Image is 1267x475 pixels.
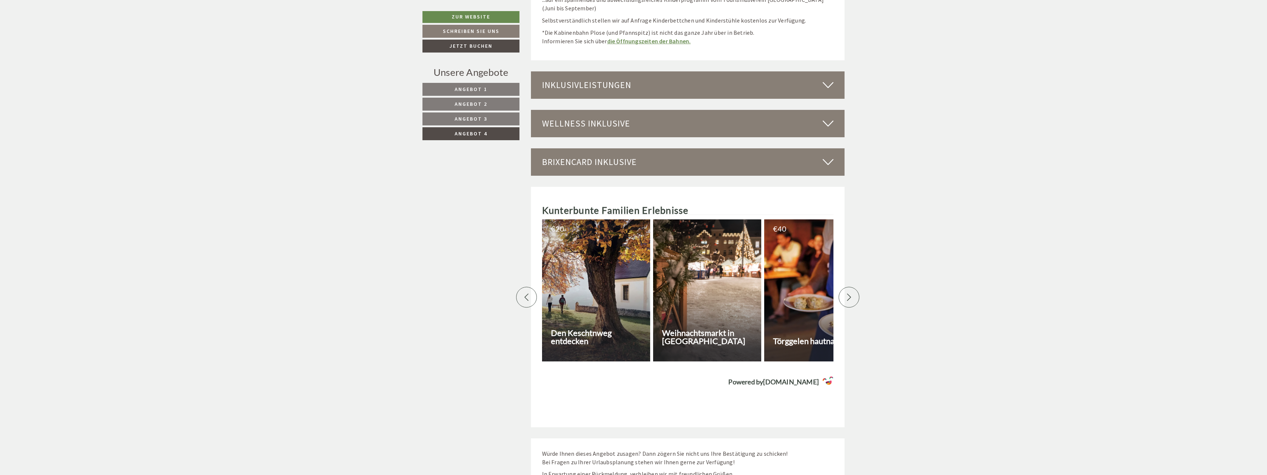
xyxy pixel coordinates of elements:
a: Jetzt buchen [422,40,519,53]
div: Mittwoch [126,6,166,18]
div: [GEOGRAPHIC_DATA] [11,22,117,28]
div: Wellness inklusive [531,110,845,137]
h3: Törggelen hautnah [773,337,870,345]
h3: Den Keschtnweg entdecken [551,329,648,345]
a: Powered by[DOMAIN_NAME] [542,376,834,387]
p: Würde Ihnen dieses Angebot zusagen? Dann zögern Sie nicht uns Ihre Bestätigung zu schicken! Bei F... [542,449,834,466]
div: Unsere Angebote [422,65,519,79]
div: Inklusivleistungen [531,71,845,99]
span: Angebot 4 [455,130,487,137]
h3: Weihnachtsmarkt in [GEOGRAPHIC_DATA] [662,329,759,345]
div: Guten Tag, wie können wir Ihnen helfen? [6,20,121,43]
div: 20 [551,225,645,232]
strong: [DOMAIN_NAME] [763,378,819,386]
button: Senden [247,195,292,208]
a: € 40Törggelen hautnah [764,219,872,361]
span: € [551,225,555,232]
small: 08:33 [11,36,117,41]
a: € 20Den Keschtnweg entdecken [542,219,650,361]
span: Angebot 1 [455,86,487,92]
div: 40 [773,225,867,232]
a: Weihnachtsmarkt in [GEOGRAPHIC_DATA] [653,219,761,361]
div: BrixenCard inklusive [531,148,845,176]
a: die Öffnungszeiten der Bahnen. [607,37,691,45]
p: *Die Kabinenbahn Plose (und Pfannspitz) ist nicht das ganze Jahr über in Betrieb. Informieren Sie... [542,28,834,46]
a: Schreiben Sie uns [422,25,519,38]
p: Selbstverständlich stellen wir auf Anfrage Kinderbettchen und Kinderstühle kostenlos zur Verfügung. [542,16,834,25]
span: Angebot 2 [455,101,487,107]
a: Zur Website [422,11,519,23]
h2: Kunterbunte Familien Erlebnisse [542,205,834,216]
span: € [773,225,778,232]
span: Angebot 3 [455,115,487,122]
